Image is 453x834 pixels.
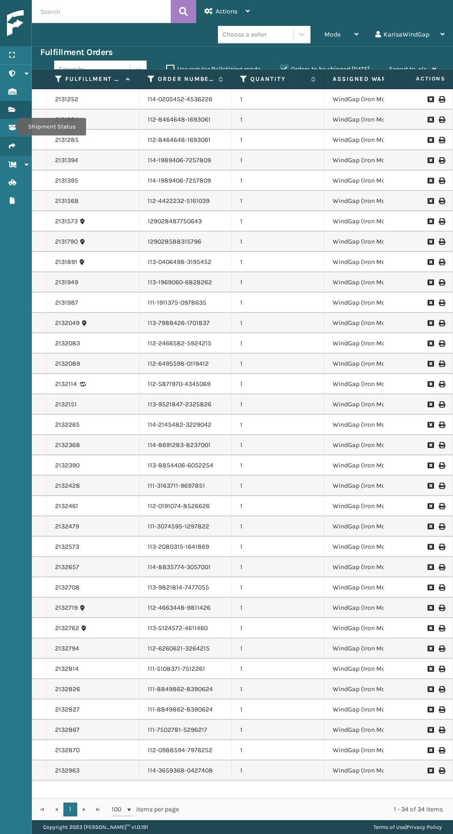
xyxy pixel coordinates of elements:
[139,333,232,354] td: 112-2466582-5924215
[439,625,444,632] i: Print Label
[55,196,79,206] a: 2131568
[40,47,112,58] h3: Fulfillment Orders
[232,435,324,455] td: 1
[389,65,427,73] span: Export to .xls
[55,481,80,491] a: 2132428
[139,740,232,760] td: 112-0988594-7976252
[139,415,232,435] td: 114-2145482-3229042
[324,354,417,374] td: WindGap (Iron Mountain)
[139,150,232,171] td: 114-1989406-7257809
[324,89,417,110] td: WindGap (Iron Mountain)
[232,89,324,110] td: 1
[439,523,444,530] i: Print Label
[232,130,324,150] td: 1
[55,278,78,287] a: 2131949
[428,157,433,164] i: Request to Be Cancelled
[324,415,417,435] td: WindGap (Iron Mountain)
[192,805,443,814] div: 1 - 34 of 34 items
[333,75,399,83] label: Assigned Warehouse
[232,272,324,293] td: 1
[232,557,324,577] td: 1
[166,65,261,73] label: Use regular Palletizing mode
[280,65,370,73] label: Orders to be shipped [DATE]
[232,415,324,435] td: 1
[55,319,80,328] a: 2132049
[232,333,324,354] td: 1
[223,30,267,39] div: Choose a seller
[139,638,232,659] td: 112-6260621-3264215
[139,293,232,313] td: 111-1911375-0978635
[139,110,232,130] td: 112-8464648-1693061
[55,563,79,572] a: 2132657
[232,516,324,537] td: 1
[324,333,417,354] td: WindGap (Iron Mountain)
[139,252,232,272] td: 113-0406498-3195452
[428,564,433,570] i: Request to Be Cancelled
[373,824,405,830] a: Terms of Use
[55,644,79,653] a: 2132794
[324,110,417,130] td: WindGap (Iron Mountain)
[324,496,417,516] td: WindGap (Iron Mountain)
[7,10,90,37] img: logo
[439,178,444,184] i: Print Label
[139,618,232,638] td: 113-5124572-4611460
[55,624,79,633] a: 2132762
[428,727,433,733] i: Request to Be Cancelled
[55,359,80,368] a: 2132089
[324,598,417,618] td: WindGap (Iron Mountain)
[139,130,232,150] td: 112-8464648-1693061
[428,666,433,672] i: Request to Be Cancelled
[324,293,417,313] td: WindGap (Iron Mountain)
[139,394,232,415] td: 113-9521847-2325826
[428,137,433,143] i: Request to Be Cancelled
[428,442,433,448] i: Request to Be Cancelled
[139,191,232,211] td: 112-4422232-5161039
[232,374,324,394] td: 1
[324,476,417,496] td: WindGap (Iron Mountain)
[55,685,80,694] a: 2132826
[439,259,444,265] i: Print Label
[428,300,433,306] i: Request to Be Cancelled
[324,272,417,293] td: WindGap (Iron Mountain)
[55,603,78,613] a: 2132719
[139,211,232,232] td: 129028487750643
[232,394,324,415] td: 1
[439,584,444,591] i: Print Label
[428,381,433,387] i: Request to Be Cancelled
[428,767,433,774] i: Request to Be Cancelled
[139,679,232,699] td: 111-8849862-8390624
[439,564,444,570] i: Print Label
[232,293,324,313] td: 1
[439,117,444,123] i: Print Label
[139,577,232,598] td: 113-9821814-7477055
[55,461,80,470] a: 2132390
[439,198,444,204] i: Print Label
[232,659,324,679] td: 1
[139,557,232,577] td: 114-8835774-3057001
[139,272,232,293] td: 113-1969060-6828262
[387,71,451,86] span: Actions
[324,31,341,38] span: Mode
[428,747,433,754] i: Request to Be Cancelled
[428,686,433,693] i: Request to Be Cancelled
[439,239,444,245] i: Print Label
[428,239,433,245] i: Request to Be Cancelled
[232,150,324,171] td: 1
[232,760,324,781] td: 1
[139,455,232,476] td: 113-8854406-6052254
[232,618,324,638] td: 1
[55,156,78,165] a: 2131394
[55,176,78,185] a: 2131395
[139,313,232,333] td: 113-7988426-1701837
[324,455,417,476] td: WindGap (Iron Mountain)
[55,420,80,429] a: 2132265
[324,720,417,740] td: WindGap (Iron Mountain)
[55,441,80,450] a: 2132368
[428,198,433,204] i: Request to Be Cancelled
[439,96,444,103] i: Print Label
[428,706,433,713] i: Request to Be Cancelled
[439,605,444,611] i: Print Label
[55,746,80,755] a: 2132870
[55,258,77,267] a: 2131891
[428,645,433,652] i: Request to Be Cancelled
